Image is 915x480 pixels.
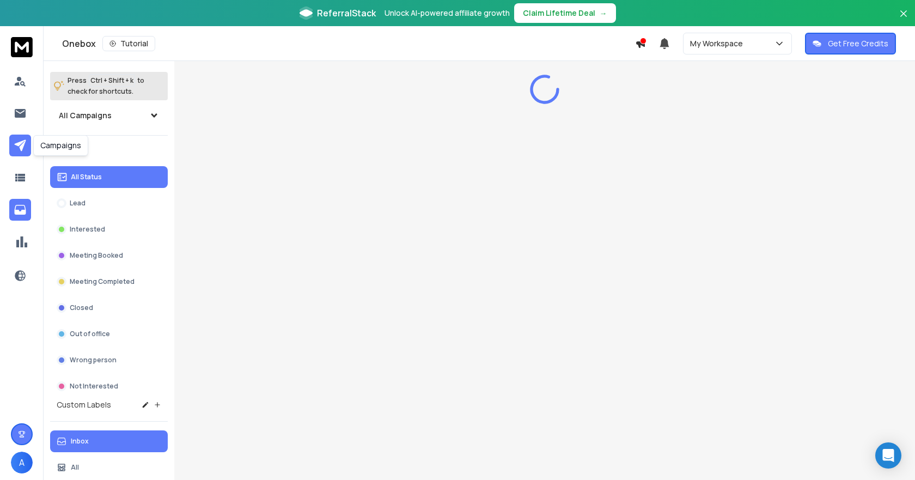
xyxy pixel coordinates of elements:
p: All Status [71,173,102,181]
span: ReferralStack [317,7,376,20]
p: Lead [70,199,86,208]
p: Meeting Booked [70,251,123,260]
button: Claim Lifetime Deal→ [514,3,616,23]
p: Meeting Completed [70,277,135,286]
p: My Workspace [690,38,747,49]
button: All Campaigns [50,105,168,126]
div: Campaigns [33,135,88,156]
button: Interested [50,218,168,240]
button: Closed [50,297,168,319]
p: Closed [70,303,93,312]
button: A [11,452,33,473]
button: Tutorial [102,36,155,51]
p: Out of office [70,330,110,338]
h3: Filters [50,144,168,160]
button: Inbox [50,430,168,452]
p: All [71,463,79,472]
button: Wrong person [50,349,168,371]
h3: Custom Labels [57,399,111,410]
button: All Status [50,166,168,188]
p: Not Interested [70,382,118,391]
span: Ctrl + Shift + k [89,74,135,87]
button: Out of office [50,323,168,345]
p: Interested [70,225,105,234]
button: Meeting Booked [50,245,168,266]
button: Get Free Credits [805,33,896,54]
h1: All Campaigns [59,110,112,121]
div: Onebox [62,36,635,51]
p: Wrong person [70,356,117,364]
div: Open Intercom Messenger [875,442,901,469]
button: Not Interested [50,375,168,397]
p: Get Free Credits [828,38,888,49]
p: Inbox [71,437,89,446]
button: Close banner [896,7,911,33]
button: Meeting Completed [50,271,168,293]
button: Lead [50,192,168,214]
p: Unlock AI-powered affiliate growth [385,8,510,19]
button: All [50,457,168,478]
p: Press to check for shortcuts. [68,75,144,97]
span: → [600,8,607,19]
